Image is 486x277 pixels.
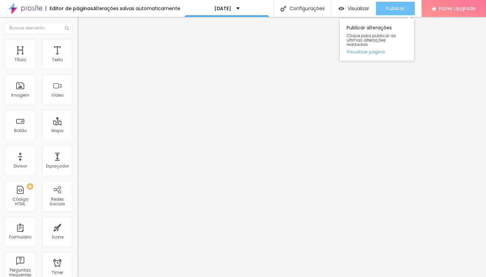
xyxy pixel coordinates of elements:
div: Mapa [51,128,63,133]
div: Espaçador [46,164,69,169]
div: Formulário [9,235,31,240]
span: Fazer Upgrade [439,5,476,11]
div: Timer [52,270,63,275]
img: view-1.svg [339,6,344,11]
div: Vídeo [51,93,63,98]
a: Visualizar página [347,50,407,54]
img: Icone [280,6,286,11]
button: Visualizar [332,2,376,15]
div: Imagem [11,93,29,98]
img: Icone [65,26,69,30]
div: Ícone [52,235,63,240]
div: Botão [14,128,27,133]
span: Clique para publicar as ultimas alterações reaizadas [347,33,407,47]
input: Buscar elemento [5,22,73,34]
div: Alterações salvas automaticamente [93,6,180,11]
div: Editor de páginas [46,6,93,11]
button: Publicar [376,2,415,15]
div: Código HTML [7,197,33,207]
div: Redes Sociais [44,197,71,207]
div: Texto [52,57,63,62]
span: Publicar [386,6,405,11]
span: Visualizar [348,6,369,11]
div: Publicar alterações [340,19,414,61]
iframe: Editor [78,17,486,277]
div: Divisor [13,164,27,169]
div: Título [15,57,26,62]
p: [DATE] [214,6,231,11]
